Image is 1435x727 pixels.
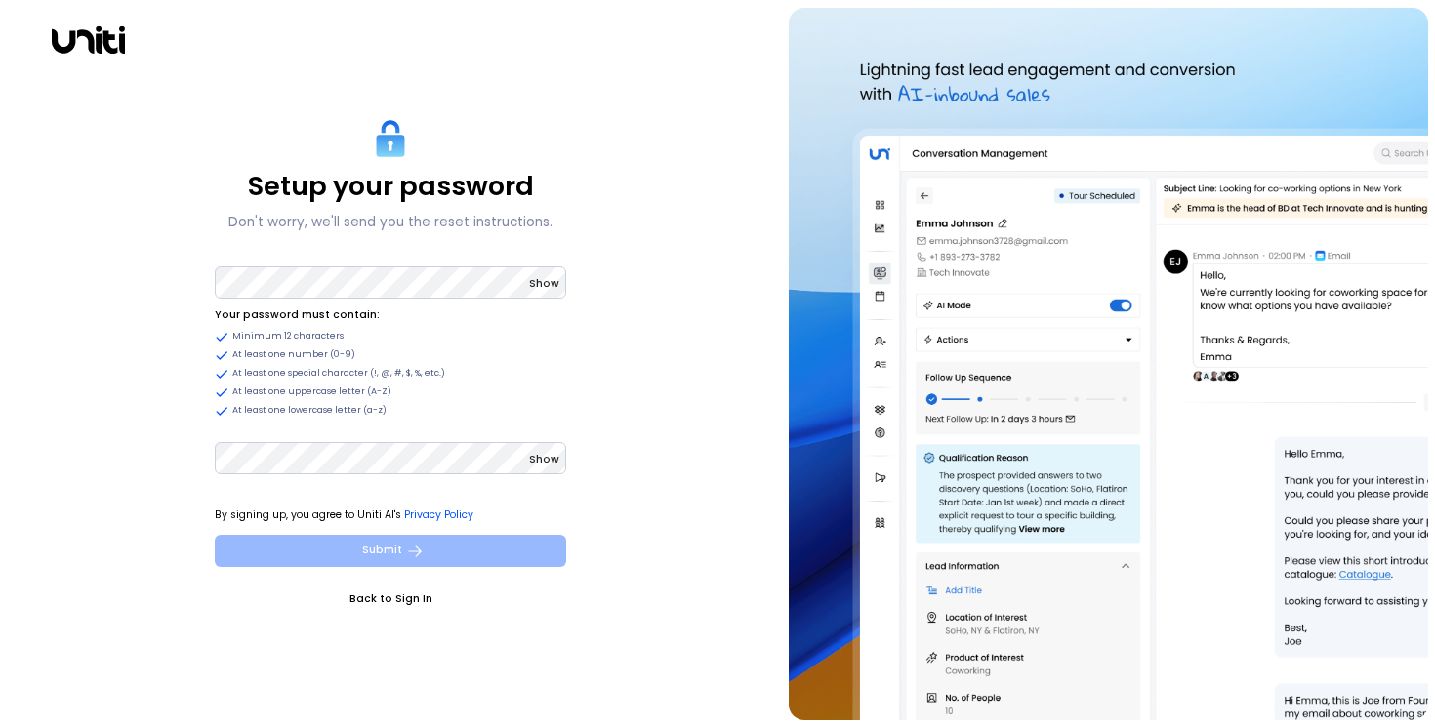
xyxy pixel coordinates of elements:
span: Show [529,276,559,291]
span: At least one lowercase letter (a-z) [232,404,387,418]
li: Your password must contain: [215,305,566,325]
a: Privacy Policy [404,507,473,522]
span: Show [529,452,559,466]
a: Back to Sign In [215,589,566,609]
span: Minimum 12 characters [232,330,344,343]
p: By signing up, you agree to Uniti AI's [215,505,566,525]
p: Don't worry, we'll send you the reset instructions. [228,211,553,234]
span: At least one uppercase letter (A-Z) [232,385,391,399]
span: At least one special character (!, @, #, $, %, etc.) [232,367,445,381]
span: At least one number (0-9) [232,348,355,362]
button: Show [529,450,559,469]
p: Setup your password [248,170,534,202]
button: Show [529,274,559,294]
img: auth-hero.png [789,8,1428,720]
button: Submit [215,535,566,567]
